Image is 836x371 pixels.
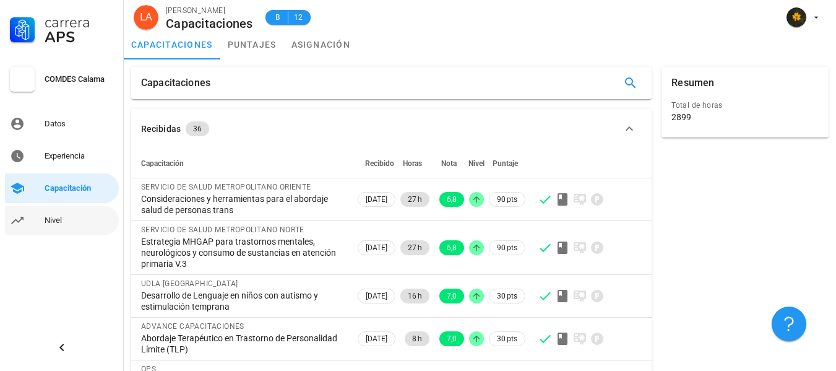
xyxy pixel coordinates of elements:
div: Carrera [45,15,114,30]
div: APS [45,30,114,45]
a: Experiencia [5,141,119,171]
span: 36 [193,121,202,136]
button: Recibidas 36 [131,109,652,149]
span: 27 h [408,240,422,255]
span: [DATE] [366,289,387,303]
span: SERVICIO DE SALUD METROPOLITANO ORIENTE [141,183,311,191]
th: Puntaje [486,149,528,178]
span: 7,0 [447,289,457,303]
span: Nota [441,159,457,168]
th: Nota [432,149,467,178]
span: 90 pts [497,242,517,254]
span: 8 h [412,331,422,346]
span: 27 h [408,192,422,207]
div: [PERSON_NAME] [166,4,253,17]
span: 30 pts [497,290,517,302]
span: 6,8 [447,240,457,255]
a: capacitaciones [124,30,220,59]
div: Experiencia [45,151,114,161]
div: avatar [786,7,806,27]
a: asignación [284,30,358,59]
span: Recibido [365,159,394,168]
th: Nivel [467,149,486,178]
span: 90 pts [497,193,517,206]
span: UDLA [GEOGRAPHIC_DATA] [141,279,238,288]
span: Nivel [468,159,485,168]
div: Capacitaciones [166,17,253,30]
span: 30 pts [497,333,517,345]
span: 12 [293,11,303,24]
div: avatar [134,5,158,30]
div: Total de horas [671,99,819,111]
div: Estrategia MHGAP para trastornos mentales, neurológicos y consumo de sustancias en atención prima... [141,236,345,269]
div: Datos [45,119,114,129]
span: [DATE] [366,193,387,206]
span: Horas [403,159,422,168]
a: puntajes [220,30,284,59]
a: Datos [5,109,119,139]
div: Desarrollo de Lenguaje en niños con autismo y estimulación temprana [141,290,345,312]
th: Capacitación [131,149,355,178]
a: Capacitación [5,173,119,203]
span: 7,0 [447,331,457,346]
div: Recibidas [141,122,181,136]
span: B [273,11,283,24]
th: Recibido [355,149,398,178]
div: 2899 [671,111,691,123]
span: ADVANCE CAPACITACIONES [141,322,244,331]
div: Capacitaciones [141,67,210,99]
th: Horas [398,149,432,178]
span: LA [140,5,152,30]
div: Capacitación [45,183,114,193]
span: 6,8 [447,192,457,207]
span: 16 h [408,289,422,303]
span: SERVICIO DE SALUD METROPOLITANO NORTE [141,225,304,234]
div: Consideraciones y herramientas para el abordaje salud de personas trans [141,193,345,216]
div: Resumen [671,67,714,99]
span: Capacitación [141,159,184,168]
div: COMDES Calama [45,74,114,84]
div: Abordaje Terapéutico en Trastorno de Personalidad Límite (TLP) [141,333,345,355]
div: Nivel [45,216,114,225]
span: [DATE] [366,332,387,346]
span: [DATE] [366,241,387,255]
span: Puntaje [493,159,518,168]
a: Nivel [5,206,119,235]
